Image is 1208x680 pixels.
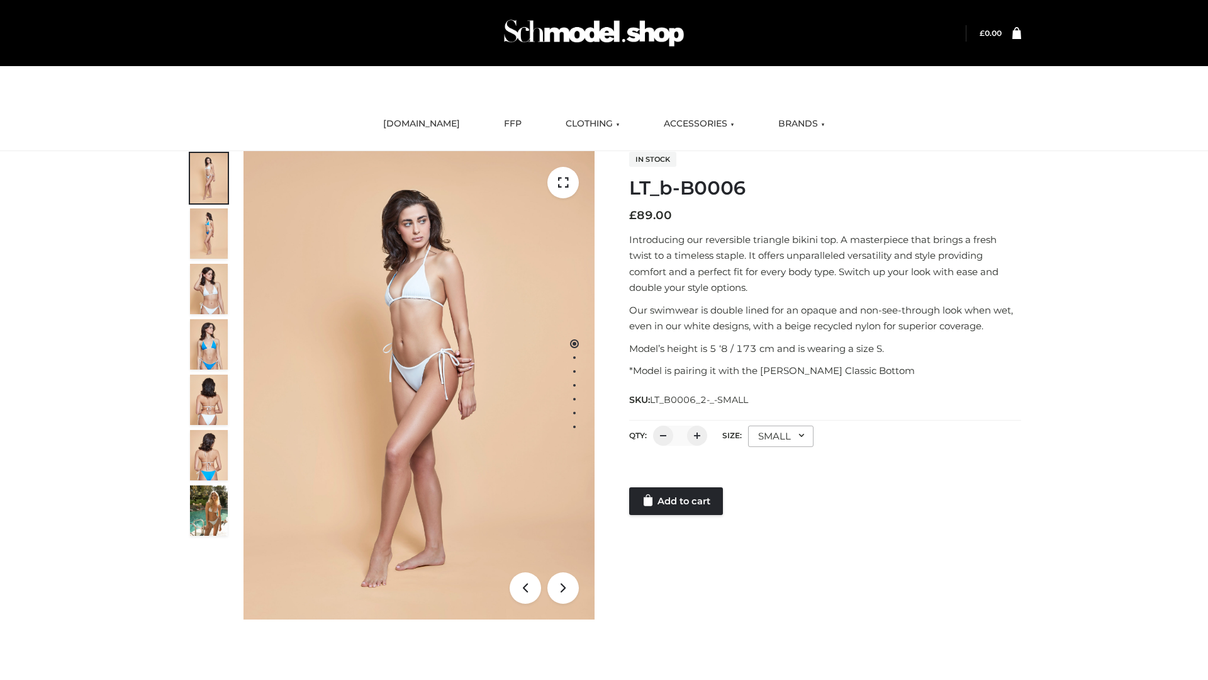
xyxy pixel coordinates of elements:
[629,177,1021,200] h1: LT_b-B0006
[190,485,228,536] img: Arieltop_CloudNine_AzureSky2.jpg
[190,208,228,259] img: ArielClassicBikiniTop_CloudNine_AzureSky_OW114ECO_2-scaled.jpg
[629,208,637,222] span: £
[190,153,228,203] img: ArielClassicBikiniTop_CloudNine_AzureSky_OW114ECO_1-scaled.jpg
[629,431,647,440] label: QTY:
[980,28,985,38] span: £
[243,151,595,620] img: ArielClassicBikiniTop_CloudNine_AzureSky_OW114ECO_1
[629,208,672,222] bdi: 89.00
[629,487,723,515] a: Add to cart
[722,431,742,440] label: Size:
[190,375,228,425] img: ArielClassicBikiniTop_CloudNine_AzureSky_OW114ECO_7-scaled.jpg
[190,319,228,370] img: ArielClassicBikiniTop_CloudNine_AzureSky_OW114ECO_4-scaled.jpg
[629,363,1021,379] p: *Model is pairing it with the [PERSON_NAME] Classic Bottom
[629,302,1021,334] p: Our swimwear is double lined for an opaque and non-see-through look when wet, even in our white d...
[190,430,228,480] img: ArielClassicBikiniTop_CloudNine_AzureSky_OW114ECO_8-scaled.jpg
[556,110,629,138] a: CLOTHING
[650,394,748,405] span: LT_B0006_2-_-SMALL
[500,8,688,58] img: Schmodel Admin 964
[190,264,228,314] img: ArielClassicBikiniTop_CloudNine_AzureSky_OW114ECO_3-scaled.jpg
[629,232,1021,296] p: Introducing our reversible triangle bikini top. A masterpiece that brings a fresh twist to a time...
[654,110,744,138] a: ACCESSORIES
[748,426,814,447] div: SMALL
[980,28,1002,38] a: £0.00
[495,110,531,138] a: FFP
[980,28,1002,38] bdi: 0.00
[629,341,1021,357] p: Model’s height is 5 ‘8 / 173 cm and is wearing a size S.
[629,392,749,407] span: SKU:
[629,152,676,167] span: In stock
[769,110,834,138] a: BRANDS
[374,110,469,138] a: [DOMAIN_NAME]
